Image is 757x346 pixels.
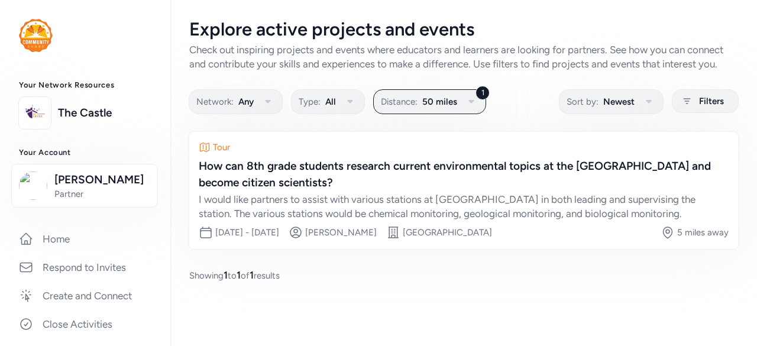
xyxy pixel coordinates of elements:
[189,43,738,71] div: Check out inspiring projects and events where educators and learners are looking for partners. Se...
[299,95,321,109] span: Type:
[559,89,664,114] button: Sort by:Newest
[677,227,729,238] div: 5 miles away
[224,269,228,281] span: 1
[54,188,150,200] span: Partner
[250,269,254,281] span: 1
[699,94,724,108] span: Filters
[325,95,336,109] span: All
[196,95,234,109] span: Network:
[19,19,53,52] img: logo
[373,89,486,114] button: 1Distance:50 miles
[237,269,241,281] span: 1
[19,80,151,90] h3: Your Network Resources
[22,100,48,126] img: logo
[403,227,492,238] div: [GEOGRAPHIC_DATA]
[19,148,151,157] h3: Your Account
[475,86,490,100] div: 1
[567,95,599,109] span: Sort by:
[291,89,365,114] button: Type:All
[189,19,738,40] div: Explore active projects and events
[199,158,729,191] div: How can 8th grade students research current environmental topics at the [GEOGRAPHIC_DATA] and bec...
[9,311,161,337] a: Close Activities
[199,192,729,221] div: I would like partners to assist with various stations at [GEOGRAPHIC_DATA] in both leading and su...
[11,164,158,208] button: [PERSON_NAME]Partner
[58,105,151,121] a: The Castle
[422,95,457,109] span: 50 miles
[305,227,377,238] div: [PERSON_NAME]
[238,95,254,109] span: Any
[9,226,161,252] a: Home
[189,268,280,282] span: Showing to of results
[9,283,161,309] a: Create and Connect
[381,95,418,109] span: Distance:
[215,227,279,238] div: [DATE] - [DATE]
[603,95,635,109] span: Newest
[213,141,230,153] div: Tour
[54,172,150,188] span: [PERSON_NAME]
[9,254,161,280] a: Respond to Invites
[189,89,283,114] button: Network:Any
